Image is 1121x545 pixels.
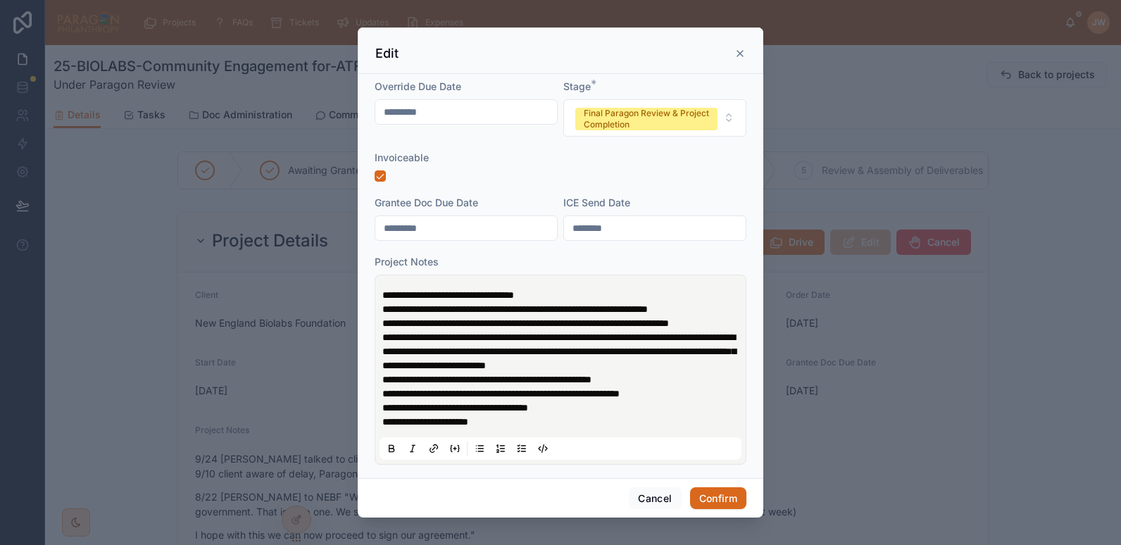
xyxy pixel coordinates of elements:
[563,80,591,92] span: Stage
[584,108,709,130] div: Final Paragon Review & Project Completion
[375,151,429,163] span: Invoiceable
[563,99,746,137] button: Select Button
[629,487,681,510] button: Cancel
[375,256,439,268] span: Project Notes
[375,196,478,208] span: Grantee Doc Due Date
[563,196,630,208] span: ICE Send Date
[690,487,746,510] button: Confirm
[375,45,399,62] h3: Edit
[375,80,461,92] span: Override Due Date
